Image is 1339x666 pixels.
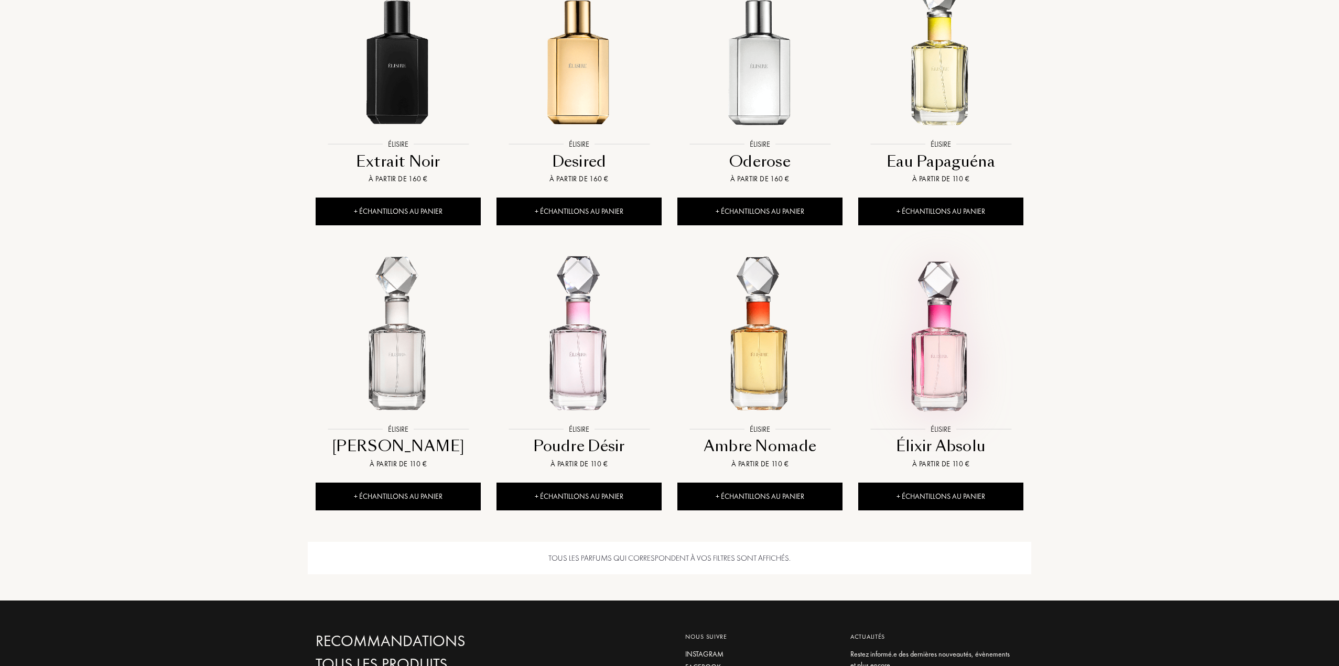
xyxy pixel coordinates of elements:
[677,483,843,510] div: + Échantillons au panier
[320,173,477,184] div: À partir de 160 €
[682,173,838,184] div: À partir de 160 €
[496,483,662,510] div: + Échantillons au panier
[677,244,843,483] a: Ambre Nomade ÉlisireÉlisireAmbre NomadeÀ partir de 110 €
[685,649,835,660] a: Instagram
[862,173,1019,184] div: À partir de 110 €
[316,483,481,510] div: + Échantillons au panier
[496,198,662,225] div: + Échantillons au panier
[316,244,481,483] a: Jasmin Paradis ÉlisireÉlisire[PERSON_NAME]À partir de 110 €
[858,483,1023,510] div: + Échantillons au panier
[496,244,662,483] a: Poudre Désir ÉlisireÉlisirePoudre DésirÀ partir de 110 €
[501,173,657,184] div: À partir de 160 €
[320,458,477,470] div: À partir de 110 €
[316,198,481,225] div: + Échantillons au panier
[859,255,1022,418] img: Élixir Absolu Élisire
[678,255,841,418] img: Ambre Nomade Élisire
[317,255,480,418] img: Jasmin Paradis Élisire
[677,198,843,225] div: + Échantillons au panier
[858,198,1023,225] div: + Échantillons au panier
[862,458,1019,470] div: À partir de 110 €
[850,632,1016,641] div: Actualités
[682,458,838,470] div: À partir de 110 €
[501,458,657,470] div: À partir de 110 €
[316,632,541,650] a: Recommandations
[498,255,661,418] img: Poudre Désir Élisire
[308,542,1031,575] div: Tous les parfums qui correspondent à vos filtres sont affichés.
[858,244,1023,483] a: Élixir Absolu ÉlisireÉlisireÉlixir AbsoluÀ partir de 110 €
[685,632,835,641] div: Nous suivre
